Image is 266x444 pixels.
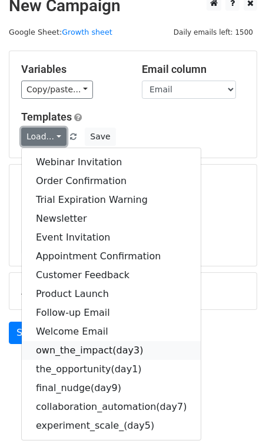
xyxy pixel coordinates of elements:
[22,379,201,398] a: final_nudge(day9)
[21,81,93,99] a: Copy/paste...
[22,153,201,172] a: Webinar Invitation
[169,28,257,36] a: Daily emails left: 1500
[9,322,48,344] a: Send
[22,172,201,191] a: Order Confirmation
[22,228,201,247] a: Event Invitation
[21,111,72,123] a: Templates
[142,63,245,76] h5: Email column
[9,28,112,36] small: Google Sheet:
[22,398,201,416] a: collaboration_automation(day7)
[22,416,201,435] a: experiment_scale_(day5)
[22,285,201,303] a: Product Launch
[22,303,201,322] a: Follow-up Email
[62,28,112,36] a: Growth sheet
[22,209,201,228] a: Newsletter
[85,128,115,146] button: Save
[22,322,201,341] a: Welcome Email
[22,247,201,266] a: Appointment Confirmation
[22,191,201,209] a: Trial Expiration Warning
[22,341,201,360] a: own_the_impact(day3)
[169,26,257,39] span: Daily emails left: 1500
[22,360,201,379] a: the_opportunity(day1)
[207,388,266,444] iframe: Chat Widget
[22,266,201,285] a: Customer Feedback
[21,128,66,146] a: Load...
[21,63,124,76] h5: Variables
